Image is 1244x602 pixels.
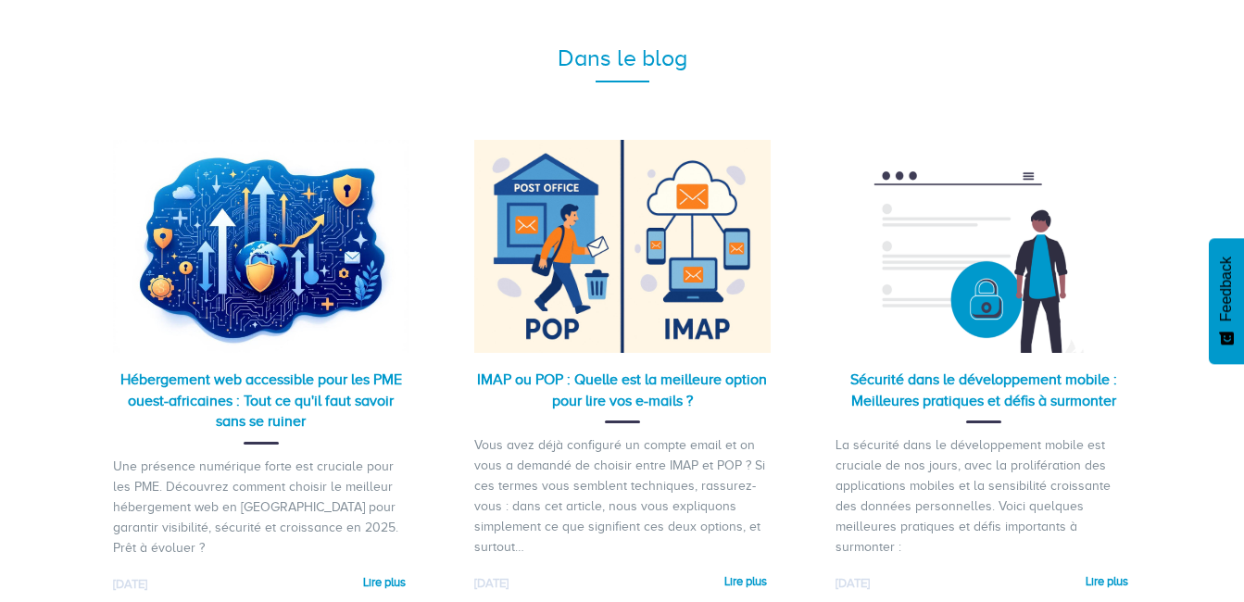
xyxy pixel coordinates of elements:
[850,371,1117,409] a: Sécurité dans le développement mobile : Meilleures pratiques et défis à surmonter
[1209,238,1244,364] button: Feedback - Afficher l’enquête
[94,42,1150,75] div: Dans le blog
[113,457,409,558] div: Une présence numérique forte est cruciale pour les PME. Découvrez comment choisir le meilleur héb...
[836,435,1132,558] div: La sécurité dans le développement mobile est cruciale de nos jours, avec la prolifération des app...
[862,297,1233,520] iframe: Drift Widget Chat Window
[474,575,622,593] div: [DATE]
[113,576,261,594] div: [DATE]
[474,435,771,558] div: Vous avez déjà configuré un compte email et on vous a demandé de choisir entre IMAP et POP ? Si c...
[120,371,402,431] a: Hébergement web accessible pour les PME ouest-africaines : Tout ce qu'il faut savoir sans se ruiner
[477,371,767,409] a: IMAP ou POP : Quelle est la meilleure option pour lire vos e-mails ?
[836,575,984,593] div: [DATE]
[1218,257,1235,321] span: Feedback
[113,140,409,353] img: Hébergement web accessible pour les PME ouest-africaines : Tout ce qu'il faut savoir sans se ruiner
[724,569,767,596] a: Lire plus
[474,140,771,353] img: IMAP ou POP : Quelle est la meilleure option pour lire vos e-mails ?
[1086,569,1128,596] a: Lire plus
[1151,509,1222,580] iframe: Drift Widget Chat Controller
[363,570,406,596] a: Lire plus
[836,140,1132,353] img: Sécurité dans le développement mobile : Meilleures pratiques et défis à surmonter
